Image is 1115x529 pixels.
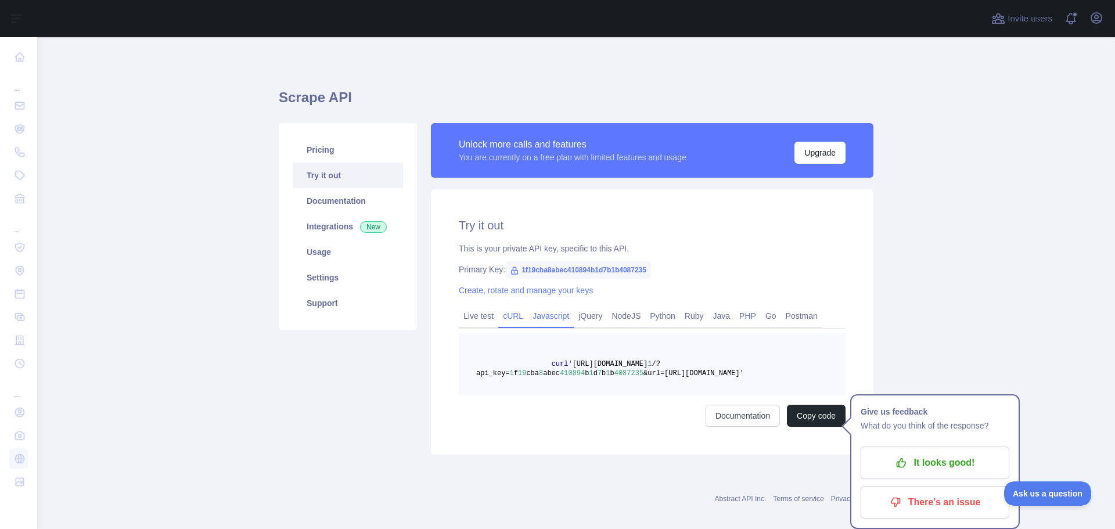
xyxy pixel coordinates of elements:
span: d [594,369,598,377]
span: 1 [589,369,593,377]
h2: Try it out [459,217,846,233]
span: 8 [539,369,543,377]
button: Upgrade [794,142,846,164]
h1: Scrape API [279,88,873,116]
button: Copy code [787,405,846,427]
span: Invite users [1008,12,1052,26]
span: &url=[URL][DOMAIN_NAME]' [643,369,744,377]
span: '[URL][DOMAIN_NAME] [568,360,648,368]
span: 1 [510,369,514,377]
a: Abstract API Inc. [715,495,767,503]
a: Java [708,307,735,325]
span: f [514,369,518,377]
a: Privacy policy [831,495,873,503]
span: 1 [648,360,652,368]
a: Create, rotate and manage your keys [459,286,593,295]
a: Settings [293,265,403,290]
span: cba [526,369,539,377]
span: b [585,369,589,377]
a: Terms of service [773,495,823,503]
button: It looks good! [861,447,1009,479]
span: 7 [598,369,602,377]
div: ... [9,376,28,400]
div: Primary Key: [459,264,846,275]
a: Pricing [293,137,403,163]
span: New [360,221,387,233]
span: b [610,369,614,377]
a: Usage [293,239,403,265]
div: ... [9,70,28,93]
a: Python [645,307,680,325]
span: b [602,369,606,377]
a: Documentation [706,405,780,427]
a: Go [761,307,781,325]
span: curl [552,360,569,368]
a: Documentation [293,188,403,214]
div: This is your private API key, specific to this API. [459,243,846,254]
span: 410894 [560,369,585,377]
a: Postman [781,307,822,325]
h1: Give us feedback [861,405,1009,419]
a: Ruby [680,307,708,325]
div: Unlock more calls and features [459,138,686,152]
a: NodeJS [607,307,645,325]
div: You are currently on a free plan with limited features and usage [459,152,686,163]
a: jQuery [574,307,607,325]
a: PHP [735,307,761,325]
div: ... [9,211,28,235]
a: Support [293,290,403,316]
a: Integrations New [293,214,403,239]
button: Invite users [989,9,1055,28]
a: cURL [498,307,528,325]
p: What do you think of the response? [861,419,1009,433]
span: 1f19cba8abec410894b1d7b1b4087235 [505,261,651,279]
a: Live test [459,307,498,325]
span: 1 [606,369,610,377]
iframe: Toggle Customer Support [1004,481,1092,506]
span: abec [543,369,560,377]
span: 19 [518,369,526,377]
a: Try it out [293,163,403,188]
span: 4087235 [614,369,643,377]
p: It looks good! [869,453,1001,473]
a: Javascript [528,307,574,325]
